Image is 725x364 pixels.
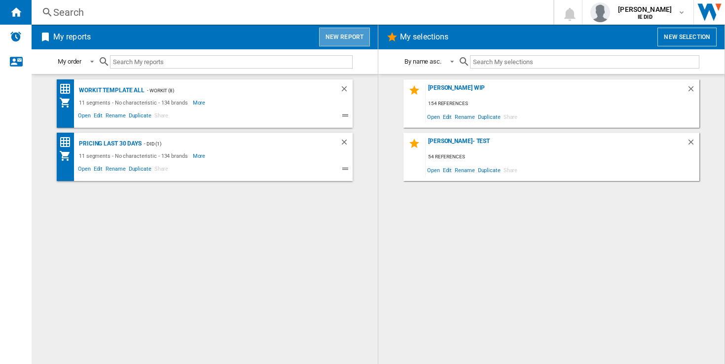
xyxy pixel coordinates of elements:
[502,110,519,123] span: Share
[470,55,699,69] input: Search My selections
[319,28,370,46] button: New report
[476,163,502,177] span: Duplicate
[657,28,717,46] button: New selection
[153,164,170,176] span: Share
[441,110,454,123] span: Edit
[426,84,687,98] div: [PERSON_NAME] WIP
[76,111,92,123] span: Open
[426,163,441,177] span: Open
[59,83,76,95] div: Price Matrix
[426,151,699,163] div: 54 references
[76,84,145,97] div: Workit Template All
[618,4,672,14] span: [PERSON_NAME]
[53,5,528,19] div: Search
[76,150,193,162] div: 11 segments - No characteristic - 134 brands
[104,111,127,123] span: Rename
[638,14,652,20] b: IE DID
[502,163,519,177] span: Share
[193,97,207,109] span: More
[590,2,610,22] img: profile.jpg
[58,58,81,65] div: My order
[59,136,76,148] div: Price Matrix
[104,164,127,176] span: Rename
[453,163,476,177] span: Rename
[76,97,193,109] div: 11 segments - No characteristic - 134 brands
[687,138,699,151] div: Delete
[404,58,441,65] div: By name asc.
[426,138,687,151] div: [PERSON_NAME]- Test
[142,138,320,150] div: - DID (1)
[476,110,502,123] span: Duplicate
[76,164,92,176] span: Open
[92,111,105,123] span: Edit
[10,31,22,42] img: alerts-logo.svg
[441,163,454,177] span: Edit
[59,150,76,162] div: My Assortment
[127,111,153,123] span: Duplicate
[92,164,105,176] span: Edit
[398,28,450,46] h2: My selections
[153,111,170,123] span: Share
[453,110,476,123] span: Rename
[127,164,153,176] span: Duplicate
[340,84,353,97] div: Delete
[76,138,142,150] div: Pricing Last 30 days
[51,28,93,46] h2: My reports
[426,110,441,123] span: Open
[59,97,76,109] div: My Assortment
[145,84,320,97] div: - Workit (8)
[426,98,699,110] div: 154 references
[193,150,207,162] span: More
[110,55,353,69] input: Search My reports
[687,84,699,98] div: Delete
[340,138,353,150] div: Delete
